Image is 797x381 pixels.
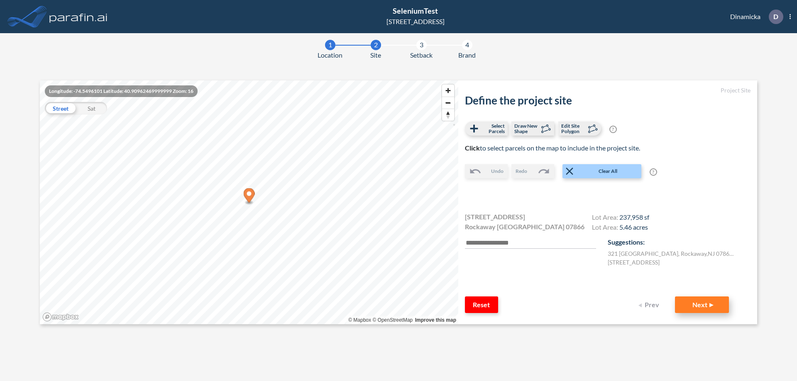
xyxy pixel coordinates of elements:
span: ? [609,126,617,133]
span: SeleniumTest [393,6,438,15]
a: Mapbox homepage [42,312,79,322]
span: Undo [491,167,504,175]
div: Dinamicka [718,10,791,24]
label: 321 [GEOGRAPHIC_DATA] , Rockaway , NJ 07866 , US [608,249,736,258]
div: 3 [416,40,427,50]
button: Zoom in [442,85,454,97]
div: Longitude: -74.5496101 Latitude: 40.90962469999999 Zoom: 16 [45,85,198,97]
img: logo [48,8,109,25]
span: Brand [458,50,476,60]
h4: Lot Area: [592,213,649,223]
span: Setback [410,50,433,60]
div: [STREET_ADDRESS] [386,17,445,27]
div: Sat [76,102,107,114]
button: Undo [465,164,508,178]
h5: Project Site [465,87,751,94]
span: 237,958 sf [619,213,649,221]
span: Redo [516,167,527,175]
div: Street [45,102,76,114]
span: ? [650,168,657,176]
span: to select parcels on the map to include in the project site. [465,144,640,152]
h4: Lot Area: [592,223,649,233]
button: Next [675,296,729,313]
p: D [773,13,778,20]
a: OpenStreetMap [372,317,413,323]
span: Select Parcels [480,123,505,134]
div: 1 [325,40,335,50]
div: 4 [462,40,472,50]
span: Location [318,50,342,60]
div: Map marker [244,188,255,205]
span: Draw New Shape [514,123,539,134]
span: [STREET_ADDRESS] [465,212,525,222]
canvas: Map [40,80,458,324]
button: Reset [465,296,498,313]
a: Improve this map [415,317,456,323]
b: Click [465,144,480,152]
h2: Define the project site [465,94,751,107]
span: Rockaway [GEOGRAPHIC_DATA] 07866 [465,222,584,232]
a: Mapbox [348,317,371,323]
div: 2 [371,40,381,50]
span: Clear All [576,167,641,175]
span: Edit Site Polygon [561,123,586,134]
p: Suggestions: [608,237,751,247]
span: 5.46 acres [619,223,648,231]
button: Prev [633,296,667,313]
button: Reset bearing to north [442,109,454,121]
button: Redo [511,164,554,178]
button: Clear All [562,164,641,178]
label: [STREET_ADDRESS] [608,258,660,267]
span: Site [370,50,381,60]
button: Zoom out [442,97,454,109]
